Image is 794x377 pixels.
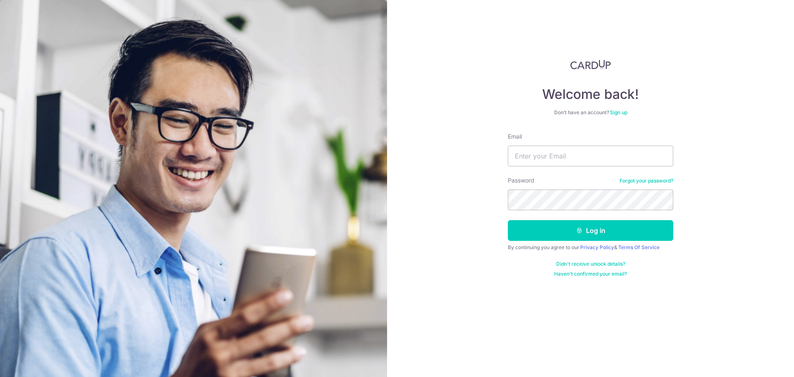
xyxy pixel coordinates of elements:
label: Email [508,132,522,141]
img: CardUp Logo [570,60,611,70]
div: By continuing you agree to our & [508,244,673,251]
div: Don’t have an account? [508,109,673,116]
label: Password [508,176,534,185]
h4: Welcome back! [508,86,673,103]
a: Privacy Policy [580,244,614,250]
a: Didn't receive unlock details? [556,261,625,267]
button: Log in [508,220,673,241]
a: Forgot your password? [619,178,673,184]
a: Haven't confirmed your email? [554,271,627,277]
a: Terms Of Service [618,244,660,250]
input: Enter your Email [508,146,673,166]
a: Sign up [610,109,627,115]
